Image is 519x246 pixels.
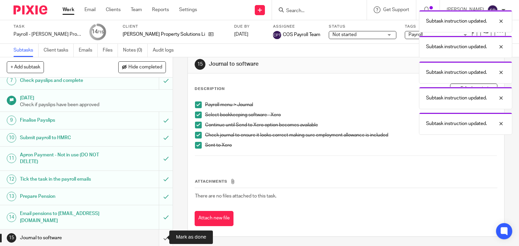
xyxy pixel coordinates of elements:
[7,233,16,243] div: 15
[20,150,108,167] h1: Apron Payment - Not in use (DO NOT DELETE)
[20,209,108,226] h1: Email pensions to [EMAIL_ADDRESS][DOMAIN_NAME]
[20,133,108,143] h1: Submit payroll to HMRC
[14,31,81,38] div: Payroll - [PERSON_NAME] Property Solutions Ltd - BrightPay Cloud - Payday Last Working Day - [DATE]
[20,101,166,108] p: Check if payslips have been approved
[7,116,16,125] div: 9
[20,191,108,202] h1: Prepare Pension
[20,115,108,125] h1: Finalise Payslips
[92,28,104,36] div: 14
[152,6,169,13] a: Reports
[205,101,497,108] p: Payroll menu > Journal
[84,6,96,13] a: Email
[426,69,487,76] p: Subtask instruction updated.
[123,31,205,38] p: [PERSON_NAME] Property Solutions Limited
[20,174,108,184] h1: Tick the task in the payroll emails
[7,192,16,201] div: 13
[7,61,44,73] button: + Add subtask
[106,6,121,13] a: Clients
[205,132,497,139] p: Check journal to ensure it looks correct making sure employment allowance is included
[14,31,81,38] div: Payroll - Euan Kellie Property Solutions Ltd - BrightPay Cloud - Payday Last Working Day - Septem...
[426,18,487,25] p: Subtask instruction updated.
[205,112,497,118] p: Select bookkeeping software - Xero
[426,43,487,50] p: Subtask instruction updated.
[195,194,276,198] span: There are no files attached to this task.
[7,213,16,222] div: 14
[234,24,265,29] label: Due by
[195,59,205,70] div: 15
[79,44,98,57] a: Emails
[7,154,16,163] div: 11
[7,175,16,184] div: 12
[195,86,225,92] p: Description
[195,180,227,183] span: Attachments
[7,76,16,85] div: 7
[63,6,74,13] a: Work
[20,75,108,86] h1: Check payslips and complete
[103,44,118,57] a: Files
[98,30,104,34] small: /15
[44,44,74,57] a: Client tasks
[14,44,39,57] a: Subtasks
[426,120,487,127] p: Subtask instruction updated.
[14,24,81,29] label: Task
[234,32,248,37] span: [DATE]
[209,61,360,68] h1: Journal to software
[123,24,226,29] label: Client
[195,211,233,226] button: Attach new file
[179,6,197,13] a: Settings
[128,65,162,70] span: Hide completed
[487,5,498,16] img: svg%3E
[14,5,47,14] img: Pixie
[131,6,142,13] a: Team
[118,61,166,73] button: Hide completed
[7,133,16,143] div: 10
[205,122,497,128] p: Continue until Send to Xero option becomes available
[20,233,108,243] h1: Journal to software
[123,44,148,57] a: Notes (0)
[20,93,166,101] h1: [DATE]
[426,95,487,101] p: Subtask instruction updated.
[153,44,179,57] a: Audit logs
[205,142,497,149] p: Sent to Xero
